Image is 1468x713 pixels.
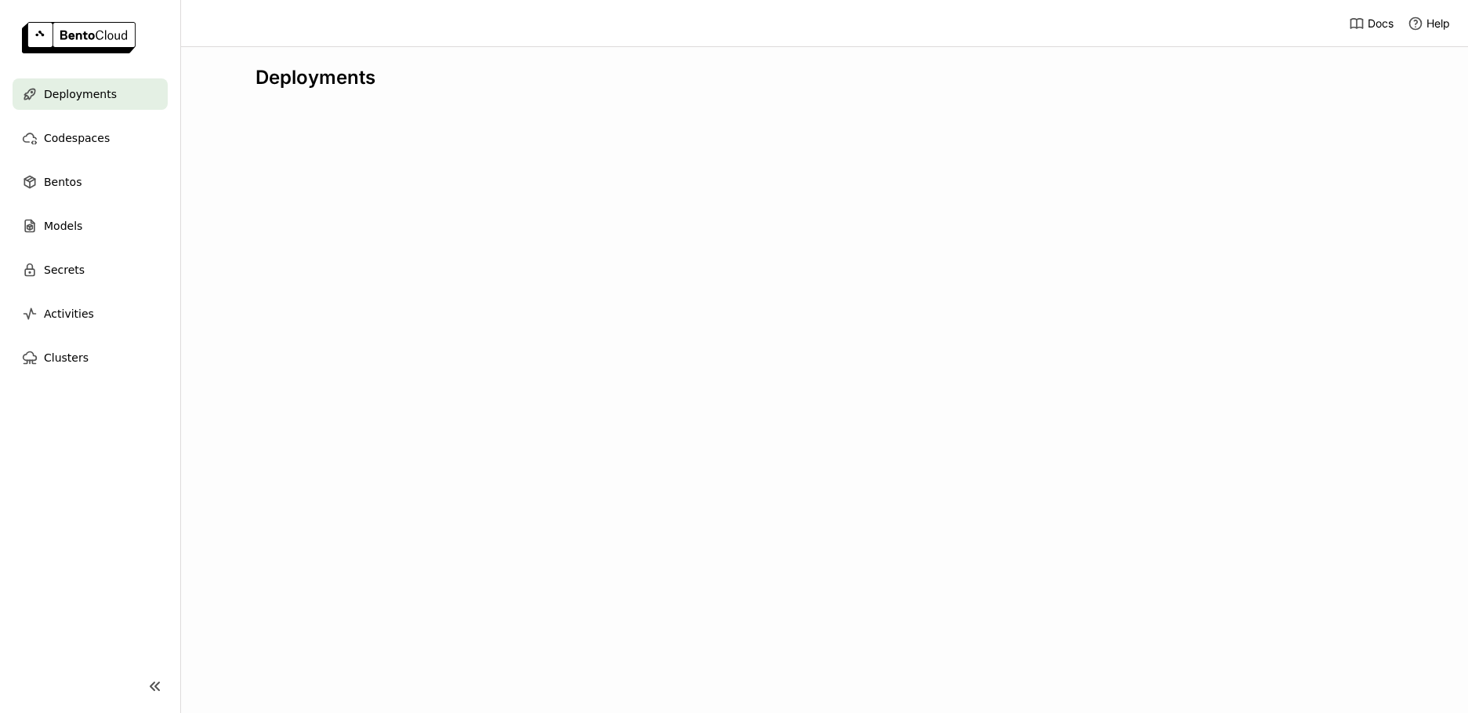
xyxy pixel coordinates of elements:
[256,66,1394,89] div: Deployments
[13,342,168,373] a: Clusters
[1368,16,1394,31] span: Docs
[1408,16,1450,31] div: Help
[13,298,168,329] a: Activities
[13,210,168,242] a: Models
[44,129,110,147] span: Codespaces
[44,260,85,279] span: Secrets
[22,22,136,53] img: logo
[13,254,168,286] a: Secrets
[44,216,82,235] span: Models
[44,304,94,323] span: Activities
[44,348,89,367] span: Clusters
[1426,16,1450,31] span: Help
[44,173,82,191] span: Bentos
[13,166,168,198] a: Bentos
[1349,16,1394,31] a: Docs
[44,85,117,104] span: Deployments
